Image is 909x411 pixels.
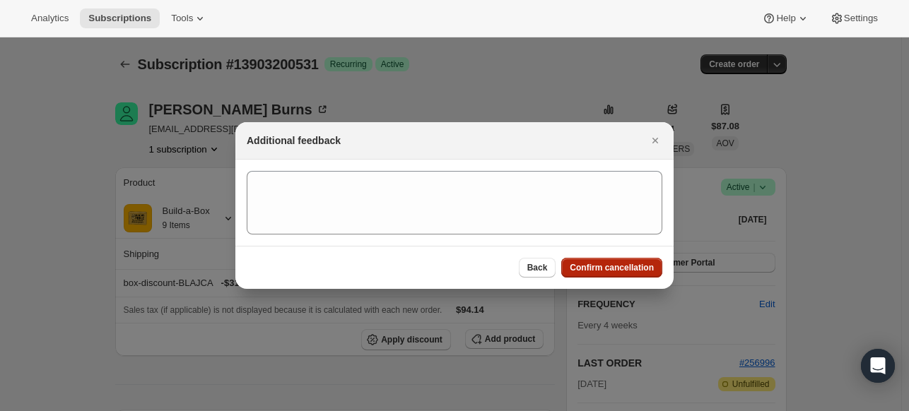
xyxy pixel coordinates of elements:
[23,8,77,28] button: Analytics
[88,13,151,24] span: Subscriptions
[753,8,818,28] button: Help
[527,262,548,273] span: Back
[171,13,193,24] span: Tools
[519,258,556,278] button: Back
[247,133,341,148] h2: Additional feedback
[570,262,654,273] span: Confirm cancellation
[645,131,665,150] button: Close
[844,13,878,24] span: Settings
[80,8,160,28] button: Subscriptions
[561,258,662,278] button: Confirm cancellation
[861,349,895,383] div: Open Intercom Messenger
[163,8,216,28] button: Tools
[776,13,795,24] span: Help
[31,13,69,24] span: Analytics
[821,8,886,28] button: Settings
